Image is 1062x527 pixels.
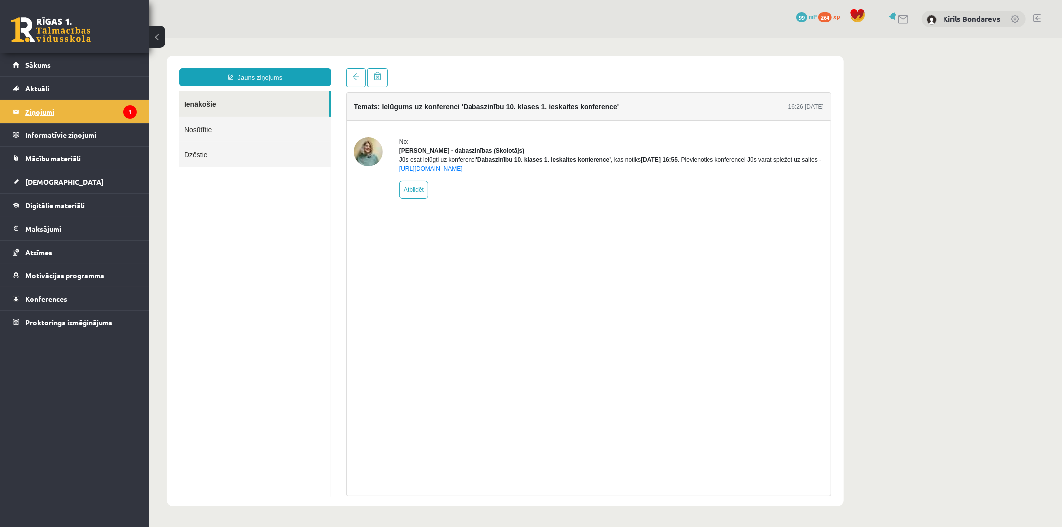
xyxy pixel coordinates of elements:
[250,127,313,134] a: [URL][DOMAIN_NAME]
[796,12,807,22] span: 99
[30,104,181,129] a: Dzēstie
[13,170,137,193] a: [DEMOGRAPHIC_DATA]
[327,118,462,125] b: 'Dabaszinību 10. klases 1. ieskaites konference'
[13,217,137,240] a: Maksājumi
[25,294,67,303] span: Konferences
[13,147,137,170] a: Mācību materiāli
[13,100,137,123] a: Ziņojumi1
[13,311,137,334] a: Proktoringa izmēģinājums
[13,194,137,217] a: Digitālie materiāli
[25,217,137,240] legend: Maksājumi
[25,248,52,257] span: Atzīmes
[13,287,137,310] a: Konferences
[25,60,51,69] span: Sākums
[25,154,81,163] span: Mācību materiāli
[30,78,181,104] a: Nosūtītie
[13,241,137,263] a: Atzīmes
[30,30,182,48] a: Jauns ziņojums
[205,64,470,72] h4: Temats: Ielūgums uz konferenci 'Dabaszinību 10. klases 1. ieskaites konference'
[25,124,137,146] legend: Informatīvie ziņojumi
[796,12,817,20] a: 99 mP
[833,12,840,20] span: xp
[13,77,137,100] a: Aktuāli
[11,17,91,42] a: Rīgas 1. Tālmācības vidusskola
[25,100,137,123] legend: Ziņojumi
[205,99,234,128] img: Sanita Baumane - dabaszinības
[809,12,817,20] span: mP
[639,64,674,73] div: 16:26 [DATE]
[927,15,937,25] img: Kirils Bondarevs
[818,12,832,22] span: 264
[250,142,279,160] a: Atbildēt
[13,124,137,146] a: Informatīvie ziņojumi
[943,14,1000,24] a: Kirils Bondarevs
[13,264,137,287] a: Motivācijas programma
[25,271,104,280] span: Motivācijas programma
[25,201,85,210] span: Digitālie materiāli
[491,118,528,125] b: [DATE] 16:55
[250,117,674,135] div: Jūs esat ielūgti uz konferenci , kas notiks . Pievienoties konferencei Jūs varat spiežot uz saites -
[250,99,674,108] div: No:
[13,53,137,76] a: Sākums
[30,53,180,78] a: Ienākošie
[123,105,137,119] i: 1
[25,84,49,93] span: Aktuāli
[818,12,845,20] a: 264 xp
[250,109,375,116] strong: [PERSON_NAME] - dabaszinības (Skolotājs)
[25,177,104,186] span: [DEMOGRAPHIC_DATA]
[25,318,112,327] span: Proktoringa izmēģinājums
